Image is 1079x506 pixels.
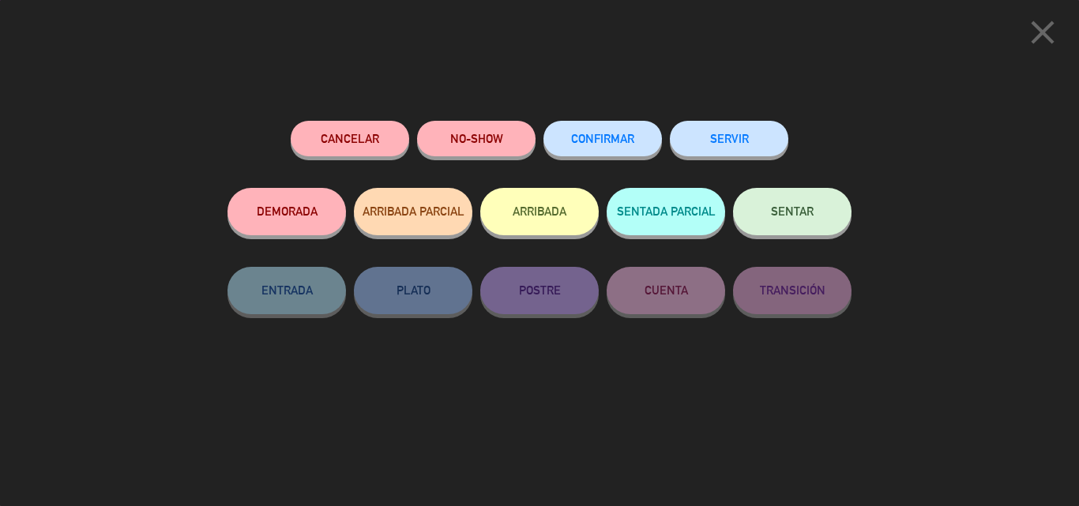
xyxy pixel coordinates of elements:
[543,121,662,156] button: CONFIRMAR
[417,121,536,156] button: NO-SHOW
[227,188,346,235] button: DEMORADA
[607,267,725,314] button: CUENTA
[571,132,634,145] span: CONFIRMAR
[1018,12,1067,58] button: close
[733,267,852,314] button: TRANSICIÓN
[607,188,725,235] button: SENTADA PARCIAL
[480,188,599,235] button: ARRIBADA
[480,267,599,314] button: POSTRE
[227,267,346,314] button: ENTRADA
[354,188,472,235] button: ARRIBADA PARCIAL
[363,204,464,218] span: ARRIBADA PARCIAL
[771,204,814,218] span: SENTAR
[291,121,409,156] button: Cancelar
[670,121,788,156] button: SERVIR
[354,267,472,314] button: PLATO
[1023,13,1062,52] i: close
[733,188,852,235] button: SENTAR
